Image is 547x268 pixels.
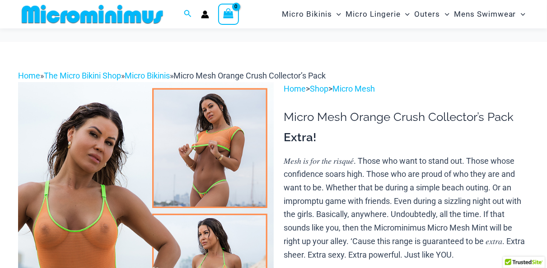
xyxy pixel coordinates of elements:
[44,71,121,80] a: The Micro Bikini Shop
[201,10,209,18] a: Account icon link
[415,3,440,26] span: Outers
[346,3,401,26] span: Micro Lingerie
[454,3,516,26] span: Mens Swimwear
[332,3,341,26] span: Menu Toggle
[18,71,326,80] span: » » »
[284,154,529,262] p: 𝑀𝑒𝑠ℎ 𝑖𝑠 𝑓𝑜𝑟 𝑡ℎ𝑒 𝑟𝑖𝑠𝑞𝑢𝑒́. Those who want to stand out. Those whose confidence soars high. Those wh...
[440,3,449,26] span: Menu Toggle
[18,4,167,24] img: MM SHOP LOGO FLAT
[310,84,328,93] a: Shop
[18,71,40,80] a: Home
[343,3,412,26] a: Micro LingerieMenu ToggleMenu Toggle
[282,3,332,26] span: Micro Bikinis
[280,3,343,26] a: Micro BikinisMenu ToggleMenu Toggle
[125,71,170,80] a: Micro Bikinis
[412,3,452,26] a: OutersMenu ToggleMenu Toggle
[184,9,192,20] a: Search icon link
[218,4,239,24] a: View Shopping Cart, empty
[516,3,525,26] span: Menu Toggle
[278,1,529,27] nav: Site Navigation
[284,82,529,96] p: > >
[332,84,375,93] a: Micro Mesh
[284,84,306,93] a: Home
[452,3,528,26] a: Mens SwimwearMenu ToggleMenu Toggle
[173,71,326,80] span: Micro Mesh Orange Crush Collector’s Pack
[401,3,410,26] span: Menu Toggle
[284,110,529,124] h1: Micro Mesh Orange Crush Collector’s Pack
[284,130,529,145] h3: Extra!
